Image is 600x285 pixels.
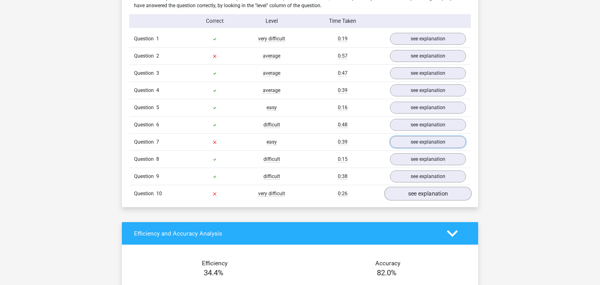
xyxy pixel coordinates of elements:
[390,102,466,114] a: see explanation
[300,17,385,25] div: Time Taken
[263,156,280,162] span: difficult
[338,139,347,145] span: 0:39
[267,139,277,145] span: easy
[338,191,347,197] span: 0:26
[156,70,159,76] span: 3
[263,173,280,180] span: difficult
[384,187,472,201] a: see explanation
[390,153,466,165] a: see explanation
[134,173,156,180] span: Question
[134,52,156,60] span: Question
[134,69,156,77] span: Question
[390,170,466,182] a: see explanation
[338,104,347,111] span: 0:16
[263,122,280,128] span: difficult
[134,138,156,146] span: Question
[390,119,466,131] a: see explanation
[338,122,347,128] span: 0:48
[263,53,280,59] span: average
[134,155,156,163] span: Question
[338,87,347,94] span: 0:39
[338,156,347,162] span: 0:15
[156,36,159,42] span: 1
[156,87,159,93] span: 4
[156,104,159,110] span: 5
[338,36,347,42] span: 0:19
[134,87,156,94] span: Question
[134,104,156,111] span: Question
[258,191,285,197] span: very difficult
[156,156,159,162] span: 8
[307,260,468,267] h4: Accuracy
[156,173,159,179] span: 9
[263,70,280,76] span: average
[338,173,347,180] span: 0:38
[156,191,162,196] span: 10
[263,87,280,94] span: average
[134,35,156,43] span: Question
[187,17,243,25] div: Correct
[204,268,223,277] span: 34.4%
[390,33,466,45] a: see explanation
[338,70,347,76] span: 0:47
[156,139,159,145] span: 7
[134,260,295,267] h4: Efficiency
[390,136,466,148] a: see explanation
[156,122,159,128] span: 6
[377,268,397,277] span: 82.0%
[134,190,156,197] span: Question
[134,230,437,237] h4: Efficiency and Accuracy Analysis
[390,84,466,96] a: see explanation
[390,50,466,62] a: see explanation
[267,104,277,111] span: easy
[338,53,347,59] span: 0:57
[243,17,300,25] div: Level
[258,36,285,42] span: very difficult
[156,53,159,59] span: 2
[390,67,466,79] a: see explanation
[134,121,156,129] span: Question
